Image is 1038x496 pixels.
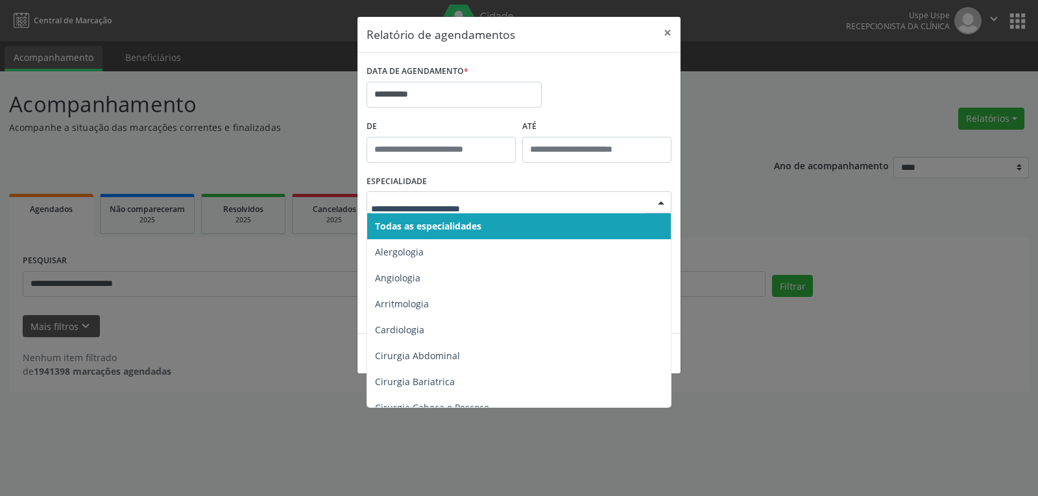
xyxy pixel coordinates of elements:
span: Angiologia [375,272,420,284]
label: De [367,117,516,137]
span: Cardiologia [375,324,424,336]
span: Cirurgia Abdominal [375,349,460,362]
label: ESPECIALIDADE [367,172,427,192]
h5: Relatório de agendamentos [367,26,515,43]
span: Cirurgia Bariatrica [375,375,455,388]
button: Close [655,17,681,49]
span: Cirurgia Cabeça e Pescoço [375,401,489,414]
span: Todas as especialidades [375,220,481,232]
span: Arritmologia [375,298,429,310]
span: Alergologia [375,246,424,258]
label: ATÉ [522,117,671,137]
label: DATA DE AGENDAMENTO [367,62,468,82]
